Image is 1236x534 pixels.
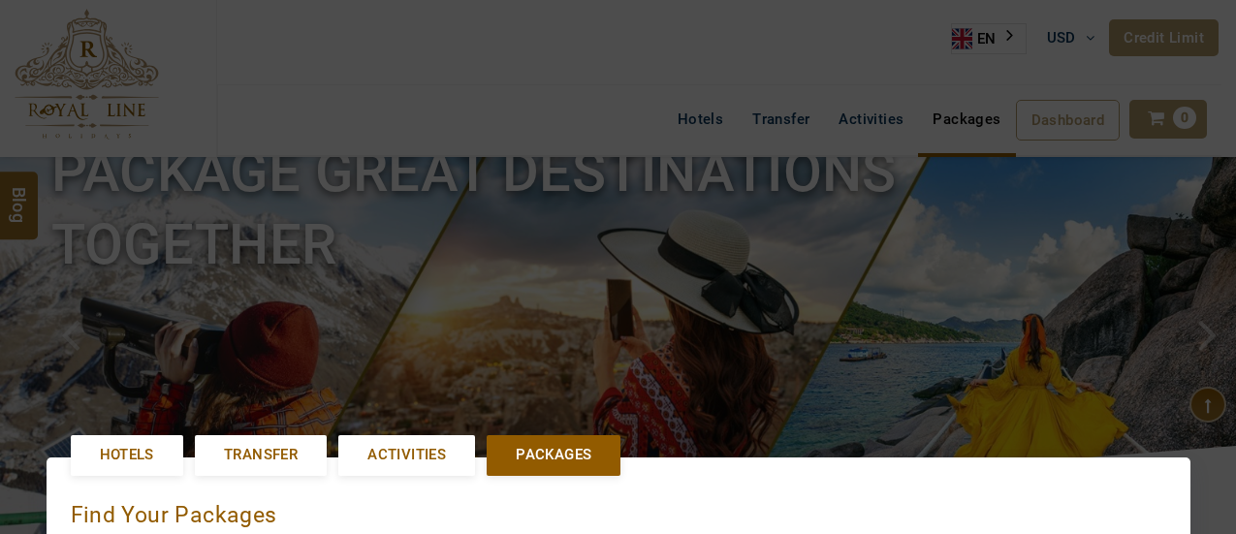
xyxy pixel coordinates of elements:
a: Activities [338,435,475,475]
a: Transfer [195,435,327,475]
a: Packages [487,435,620,475]
span: Hotels [100,445,154,465]
span: Activities [367,445,446,465]
span: Transfer [224,445,298,465]
span: Packages [516,445,591,465]
a: Hotels [71,435,183,475]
